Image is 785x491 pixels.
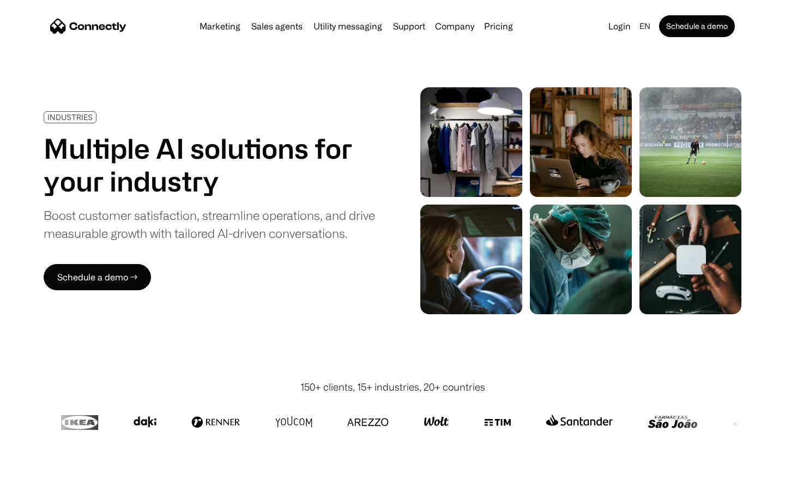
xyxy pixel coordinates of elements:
div: Boost customer satisfaction, streamline operations, and drive measurable growth with tailored AI-... [44,206,375,242]
a: Schedule a demo [659,15,735,37]
a: Pricing [480,22,517,31]
aside: Language selected: English [11,471,65,487]
h1: Multiple AI solutions for your industry [44,132,375,197]
a: Support [389,22,430,31]
a: Schedule a demo → [44,264,151,290]
div: en [639,19,650,34]
div: INDUSTRIES [47,113,93,121]
a: Sales agents [247,22,307,31]
a: Marketing [195,22,245,31]
div: Company [435,19,474,34]
ul: Language list [22,472,65,487]
a: Utility messaging [309,22,387,31]
div: 150+ clients, 15+ industries, 20+ countries [300,380,485,394]
a: Login [604,19,635,34]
